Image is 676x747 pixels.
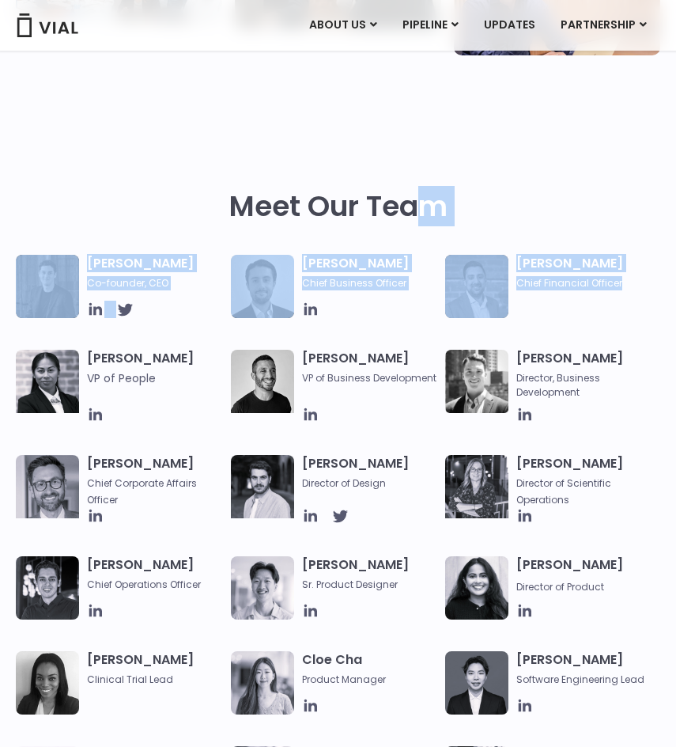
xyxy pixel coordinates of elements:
img: A black and white photo of a woman smiling. [16,651,79,715]
span: Director, Business Development [516,371,652,400]
span: Director of Scientific Operations [516,476,611,506]
img: Headshot of smiling man named Albert [231,455,294,518]
img: Catie [16,350,79,413]
span: Software Engineering Lead [516,673,652,687]
h3: [PERSON_NAME] [516,556,652,594]
h3: [PERSON_NAME] [302,556,438,592]
span: Director of Product [516,580,604,593]
span: Co-founder, CEO [87,276,223,290]
a: PIPELINEMenu Toggle [390,12,470,39]
img: A black and white photo of a man smiling. [231,350,294,413]
img: Smiling woman named Dhruba [445,556,508,620]
img: Headshot of smiling man named Samir [445,255,508,318]
h3: [PERSON_NAME] [516,651,652,687]
img: Paolo-M [16,455,79,518]
a: UPDATES [471,12,547,39]
h2: Meet Our Team [229,190,448,223]
h3: [PERSON_NAME] [516,255,652,290]
h3: [PERSON_NAME] [87,556,223,592]
h3: [PERSON_NAME] [87,455,223,507]
span: Director of Design [302,476,438,491]
img: Headshot of smiling woman named Sarah [445,455,508,518]
span: Sr. Product Designer [302,578,438,592]
span: Chief Financial Officer [516,276,652,290]
a: PARTNERSHIPMenu Toggle [548,12,659,39]
span: VP of Business Development [302,371,438,385]
a: ABOUT USMenu Toggle [296,12,389,39]
img: Brennan [231,556,294,620]
h3: [PERSON_NAME] [302,350,438,385]
h3: [PERSON_NAME] [516,350,652,400]
span: Chief Business Officer [302,276,438,290]
h3: Cloe Cha [302,651,438,687]
h3: [PERSON_NAME] [87,350,223,406]
img: A black and white photo of a smiling man in a suit at ARVO 2023. [445,350,508,413]
img: Headshot of smiling man named Josh [16,556,79,620]
h3: [PERSON_NAME] [516,455,652,507]
span: VP of People [87,371,223,385]
h3: [PERSON_NAME] [87,255,223,290]
h3: [PERSON_NAME] [302,255,438,290]
h3: [PERSON_NAME] [87,651,223,687]
span: Chief Operations Officer [87,578,223,592]
span: Product Manager [302,673,438,687]
img: A black and white photo of a man in a suit holding a vial. [231,255,294,318]
img: A black and white photo of a man in a suit attending a Summit. [16,255,79,318]
img: Cloe [231,651,294,715]
img: Vial Logo [16,13,79,37]
span: Clinical Trial Lead [87,673,223,687]
h3: [PERSON_NAME] [302,455,438,491]
span: Chief Corporate Affairs Officer [87,476,197,506]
